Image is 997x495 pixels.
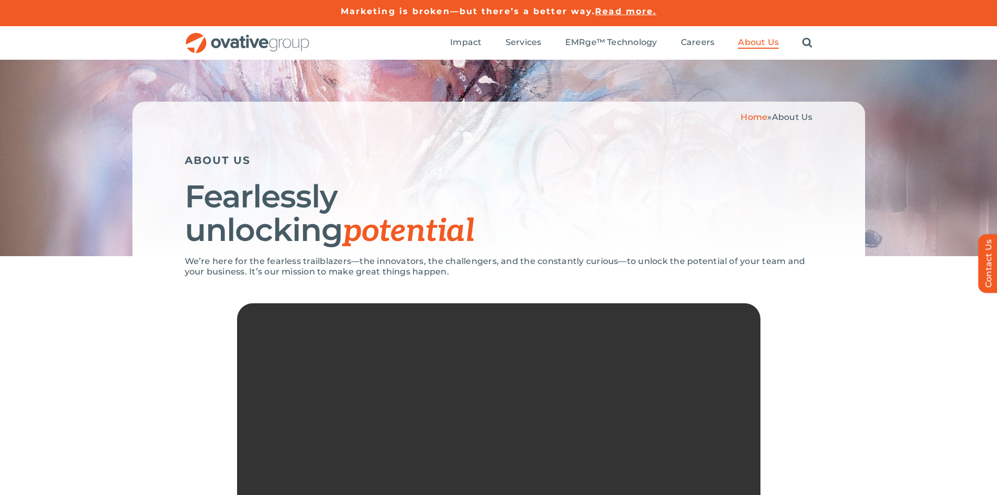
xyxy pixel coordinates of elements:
a: Read more. [595,6,656,16]
span: potential [343,213,474,250]
span: Impact [450,37,481,48]
span: EMRge™ Technology [565,37,657,48]
nav: Menu [450,26,812,60]
h5: ABOUT US [185,154,813,167]
a: Impact [450,37,481,49]
a: About Us [738,37,779,49]
h1: Fearlessly unlocking [185,180,813,248]
span: » [741,112,812,122]
span: About Us [738,37,779,48]
a: Marketing is broken—but there’s a better way. [341,6,596,16]
span: Careers [681,37,715,48]
a: Services [506,37,542,49]
p: We’re here for the fearless trailblazers—the innovators, the challengers, and the constantly curi... [185,256,813,277]
a: OG_Full_horizontal_RGB [185,31,310,41]
span: Services [506,37,542,48]
a: EMRge™ Technology [565,37,657,49]
a: Careers [681,37,715,49]
a: Search [802,37,812,49]
span: About Us [772,112,813,122]
a: Home [741,112,767,122]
